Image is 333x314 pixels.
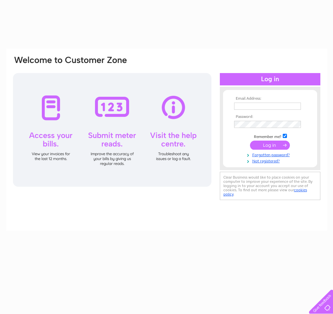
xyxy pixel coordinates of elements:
td: Remember me? [232,133,308,139]
th: Email Address: [232,96,308,101]
th: Password: [232,115,308,119]
a: Forgotten password? [234,151,308,157]
a: Not registered? [234,157,308,164]
input: Submit [250,141,290,150]
div: Clear Business would like to place cookies on your computer to improve your experience of the sit... [220,172,320,200]
a: cookies policy [223,188,307,196]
